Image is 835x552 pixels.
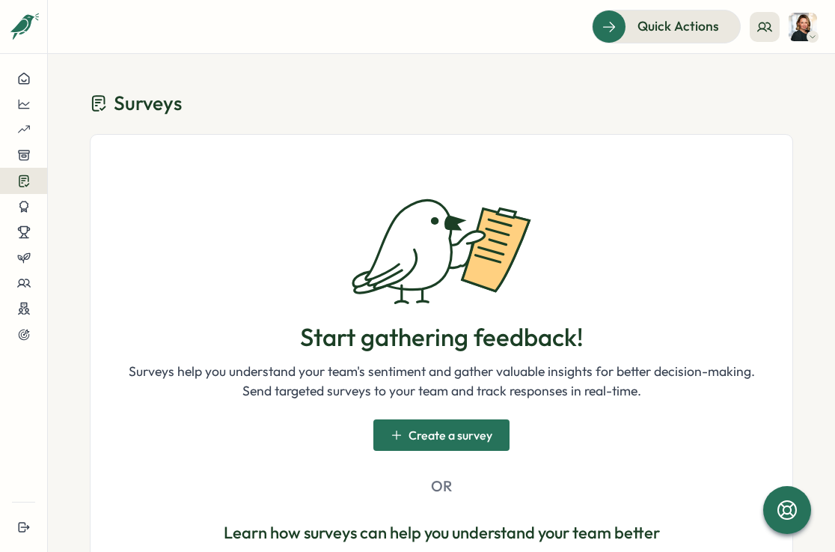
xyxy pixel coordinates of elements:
[373,419,510,451] button: Create a survey
[592,10,741,43] button: Quick Actions
[224,521,660,545] p: Learn how surveys can help you understand your team better
[637,16,719,36] span: Quick Actions
[129,381,755,401] p: Send targeted surveys to your team and track responses in real-time.
[114,90,182,116] span: Surveys
[129,362,755,381] p: Surveys help you understand your team's sentiment and gather valuable insights for better decisio...
[789,13,817,41] img: Joanna Bray-White
[300,323,584,353] h1: Start gathering feedback!
[409,429,492,441] span: Create a survey
[431,475,452,498] p: OR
